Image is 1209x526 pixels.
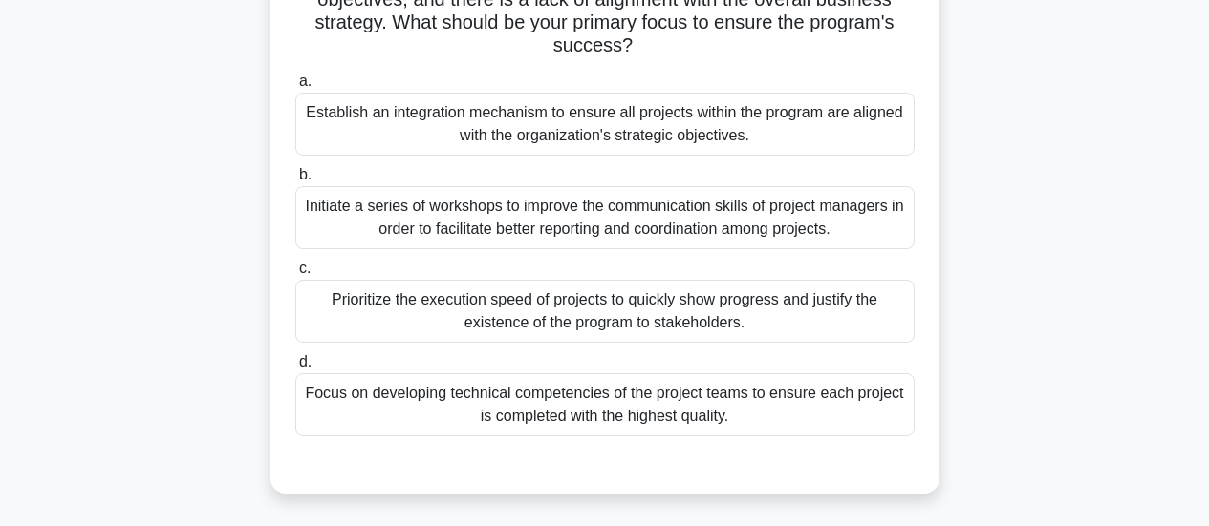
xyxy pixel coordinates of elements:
[295,186,915,249] div: Initiate a series of workshops to improve the communication skills of project managers in order t...
[299,166,312,182] span: b.
[299,353,312,369] span: d.
[295,280,915,343] div: Prioritize the execution speed of projects to quickly show progress and justify the existence of ...
[299,260,311,276] span: c.
[299,73,312,89] span: a.
[295,373,915,436] div: Focus on developing technical competencies of the project teams to ensure each project is complet...
[295,93,915,156] div: Establish an integration mechanism to ensure all projects within the program are aligned with the...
